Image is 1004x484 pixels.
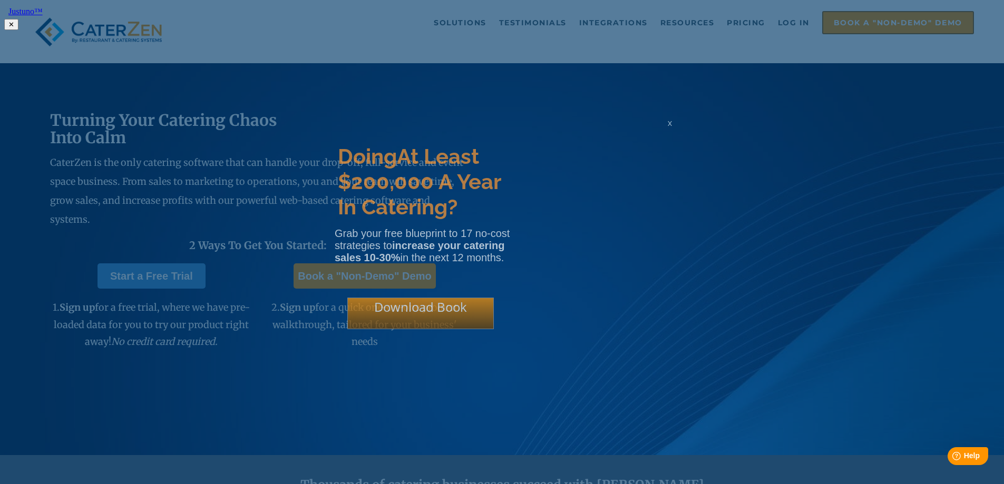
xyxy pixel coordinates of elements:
[668,118,672,128] span: x
[910,443,992,472] iframe: Help widget launcher
[335,240,504,263] strong: increase your catering sales 10-30%
[338,144,501,219] span: At Least $200,000 A Year In Catering?
[347,298,494,329] div: Download Book
[4,19,18,30] button: ✕
[335,228,510,263] span: Grab your free blueprint to 17 no-cost strategies to in the next 12 months.
[374,298,467,315] span: Download Book
[338,144,397,169] span: Doing
[661,118,678,139] div: x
